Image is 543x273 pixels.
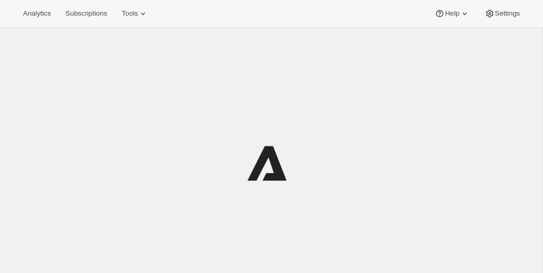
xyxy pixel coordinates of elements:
span: Tools [122,9,138,18]
span: Help [445,9,459,18]
button: Subscriptions [59,6,113,21]
span: Subscriptions [65,9,107,18]
button: Tools [115,6,155,21]
span: Analytics [23,9,51,18]
button: Settings [478,6,526,21]
span: Settings [495,9,520,18]
button: Analytics [17,6,57,21]
button: Help [428,6,476,21]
